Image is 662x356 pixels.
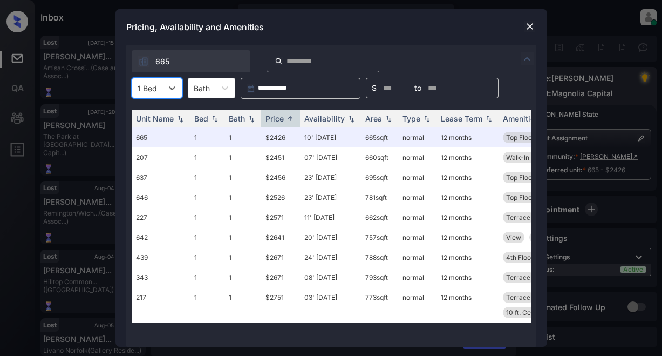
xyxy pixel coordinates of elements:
[383,115,394,123] img: sorting
[224,267,261,287] td: 1
[285,115,296,123] img: sorting
[304,114,345,123] div: Availability
[261,287,300,323] td: $2751
[361,247,398,267] td: 788 sqft
[300,167,361,187] td: 23' [DATE]
[190,187,224,207] td: 1
[132,127,190,147] td: 665
[229,114,245,123] div: Bath
[224,207,261,227] td: 1
[506,213,530,221] span: Terrace
[436,247,499,267] td: 12 months
[300,287,361,323] td: 03' [DATE]
[224,127,261,147] td: 1
[261,267,300,287] td: $2671
[398,207,436,227] td: normal
[190,127,224,147] td: 1
[506,193,535,201] span: Top Floor
[436,127,499,147] td: 12 months
[261,207,300,227] td: $2571
[190,267,224,287] td: 1
[398,167,436,187] td: normal
[524,21,535,32] img: close
[436,167,499,187] td: 12 months
[365,114,382,123] div: Area
[506,253,534,261] span: 4th Floor
[436,287,499,323] td: 12 months
[175,115,186,123] img: sorting
[224,247,261,267] td: 1
[224,187,261,207] td: 1
[155,56,169,68] span: 665
[190,227,224,247] td: 1
[361,147,398,167] td: 660 sqft
[398,187,436,207] td: normal
[300,127,361,147] td: 10' [DATE]
[506,133,535,142] span: Top Floor
[261,147,300,167] td: $2451
[346,115,357,123] img: sorting
[224,287,261,323] td: 1
[436,267,499,287] td: 12 months
[190,247,224,267] td: 1
[300,267,361,287] td: 08' [DATE]
[361,227,398,247] td: 757 sqft
[261,227,300,247] td: $2641
[275,56,283,66] img: icon-zuma
[521,52,534,65] img: icon-zuma
[209,115,220,123] img: sorting
[265,114,284,123] div: Price
[436,207,499,227] td: 12 months
[506,293,530,301] span: Terrace
[398,227,436,247] td: normal
[190,147,224,167] td: 1
[132,147,190,167] td: 207
[361,167,398,187] td: 695 sqft
[261,247,300,267] td: $2671
[361,287,398,323] td: 773 sqft
[436,227,499,247] td: 12 months
[132,287,190,323] td: 217
[506,233,521,241] span: View
[132,227,190,247] td: 642
[441,114,482,123] div: Lease Term
[136,114,174,123] div: Unit Name
[398,147,436,167] td: normal
[398,247,436,267] td: normal
[224,167,261,187] td: 1
[132,167,190,187] td: 637
[398,127,436,147] td: normal
[115,9,547,45] div: Pricing, Availability and Amenities
[361,127,398,147] td: 665 sqft
[398,267,436,287] td: normal
[402,114,420,123] div: Type
[246,115,257,123] img: sorting
[506,153,550,162] span: Walk-In Closet
[300,207,361,227] td: 11' [DATE]
[132,247,190,267] td: 439
[421,115,432,123] img: sorting
[261,127,300,147] td: $2426
[224,227,261,247] td: 1
[361,187,398,207] td: 781 sqft
[132,267,190,287] td: 343
[190,167,224,187] td: 1
[261,167,300,187] td: $2456
[361,267,398,287] td: 793 sqft
[190,207,224,227] td: 1
[372,82,377,94] span: $
[132,187,190,207] td: 646
[506,308,547,317] span: 10 ft. Ceilings
[300,247,361,267] td: 24' [DATE]
[436,187,499,207] td: 12 months
[300,187,361,207] td: 23' [DATE]
[506,273,530,281] span: Terrace
[506,173,535,182] span: Top Floor
[132,207,190,227] td: 227
[398,287,436,323] td: normal
[483,115,494,123] img: sorting
[436,147,499,167] td: 12 months
[300,147,361,167] td: 07' [DATE]
[138,56,149,67] img: icon-zuma
[300,227,361,247] td: 20' [DATE]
